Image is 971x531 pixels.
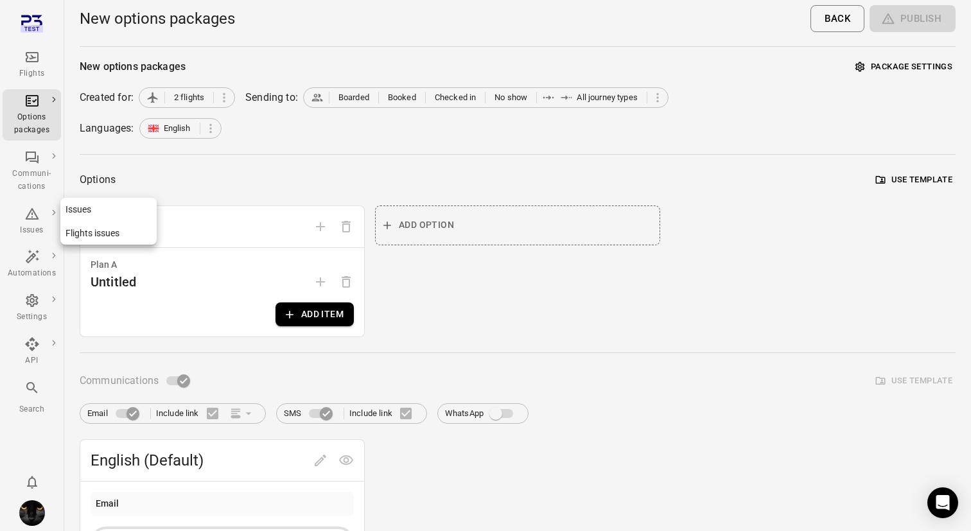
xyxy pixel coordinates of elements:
div: Untitled [91,272,136,292]
label: Include link [349,400,419,427]
nav: Local navigation [60,198,157,245]
div: Options [80,171,116,189]
span: Edit [308,453,333,466]
span: English (Default) [91,450,308,471]
div: Created for: [80,90,134,105]
div: Plan A [91,258,354,272]
span: Delete option [333,220,359,232]
div: Email [96,497,119,511]
div: Open Intercom Messenger [927,487,958,518]
div: Options packages [8,111,56,137]
span: Checked in [435,91,477,104]
span: Booked [388,91,416,104]
div: New options packages [80,59,186,74]
label: SMS [284,401,338,426]
span: Preview [333,453,359,466]
div: Sending to: [245,90,298,105]
div: Settings [8,311,56,324]
span: English [164,122,191,135]
span: Options need to have at least one plan [333,275,359,288]
a: Flights issues [60,222,157,245]
h1: New options packages [80,8,235,29]
span: Add plan [308,275,333,288]
img: images [19,500,45,526]
button: Add item [276,302,354,326]
span: Option 1 [91,216,308,237]
div: Communi-cations [8,168,56,193]
div: Languages: [80,121,134,136]
div: Flights [8,67,56,80]
span: Add option [308,220,333,232]
span: All journey types [577,91,638,104]
label: Include link [156,400,226,427]
div: Issues [8,224,56,237]
button: Iris [14,495,50,531]
button: Use template [873,170,956,190]
a: Issues [60,198,157,222]
button: Back [810,5,864,32]
span: 2 flights [174,91,204,104]
div: API [8,354,56,367]
button: Notifications [19,469,45,495]
span: Communications [80,372,159,390]
label: WhatsApp [445,401,521,426]
div: Search [8,403,56,416]
label: Email [87,401,145,426]
button: Package settings [852,57,956,77]
span: No show [494,91,527,104]
span: Boarded [338,91,369,104]
div: Automations [8,267,56,280]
